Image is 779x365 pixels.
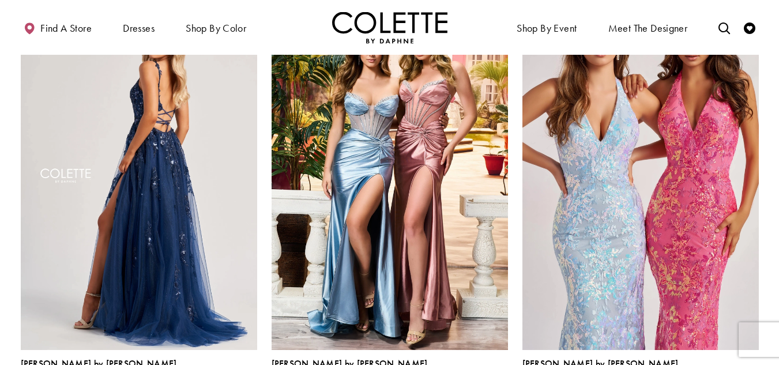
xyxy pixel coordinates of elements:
a: Toggle search [716,12,733,43]
a: Check Wishlist [741,12,758,43]
a: Visit Colette by Daphne Style No. CL8560 Page [272,6,508,349]
a: Meet the designer [605,12,691,43]
a: Find a store [21,12,95,43]
span: Shop By Event [517,22,577,34]
span: Dresses [123,22,155,34]
a: Visit Colette by Daphne Style No. CL8060 Page [21,6,257,349]
span: Find a store [40,22,92,34]
span: Shop by color [186,22,246,34]
span: Meet the designer [608,22,688,34]
a: Visit Home Page [332,12,447,43]
span: Dresses [120,12,157,43]
span: Shop By Event [514,12,579,43]
a: Visit Colette by Daphne Style No. CL8495 Page [522,6,759,349]
img: Colette by Daphne [332,12,447,43]
span: Shop by color [183,12,249,43]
